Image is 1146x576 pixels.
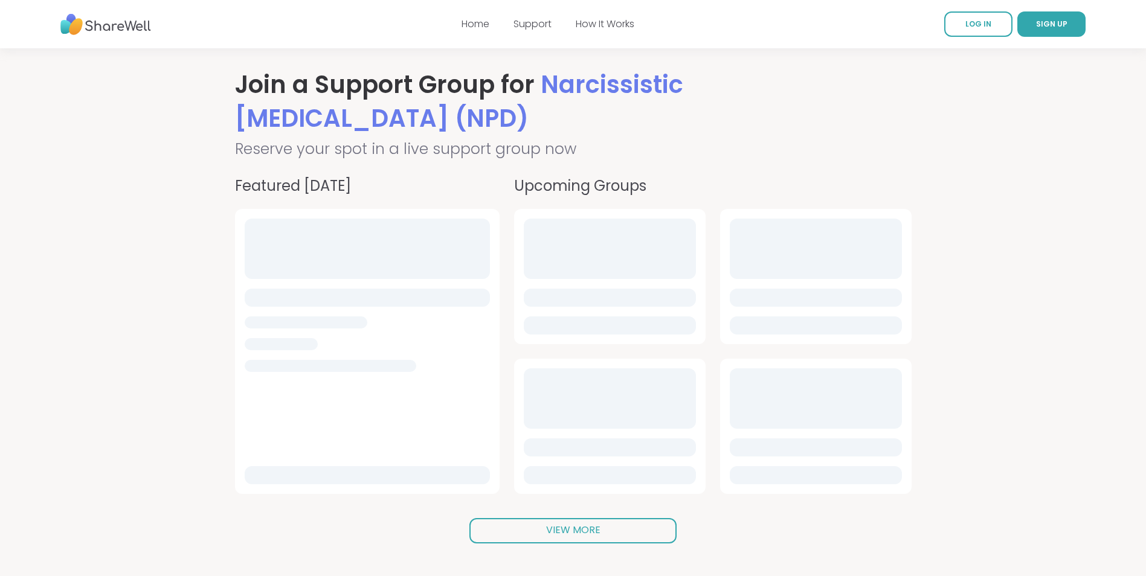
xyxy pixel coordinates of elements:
h4: Featured [DATE] [235,175,500,197]
a: Home [462,17,489,31]
span: Narcissistic [MEDICAL_DATA] (NPD) [235,68,683,135]
span: LOG IN [965,19,991,29]
span: VIEW MORE [546,523,600,537]
h1: Join a Support Group for [235,68,912,135]
h4: Upcoming Groups [514,175,912,197]
a: How It Works [576,17,634,31]
h2: Reserve your spot in a live support group now [235,138,912,161]
span: SIGN UP [1036,19,1067,29]
img: ShareWell Nav Logo [60,8,151,41]
a: LOG IN [944,11,1012,37]
button: SIGN UP [1017,11,1086,37]
a: VIEW MORE [469,518,677,543]
a: Support [513,17,552,31]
